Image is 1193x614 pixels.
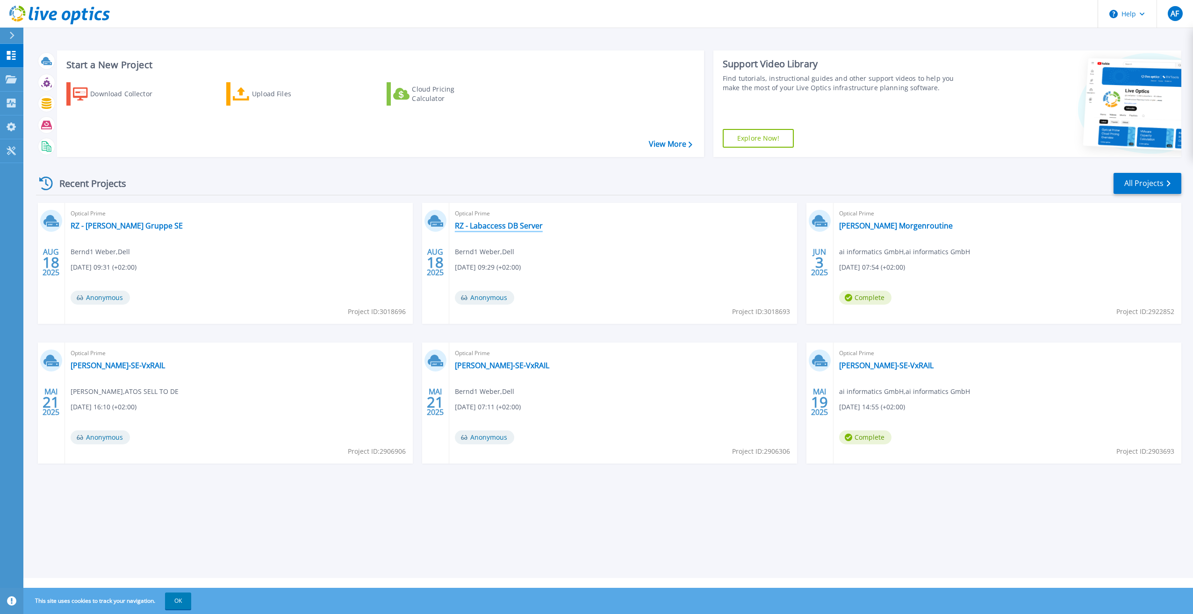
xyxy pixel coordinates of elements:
span: [DATE] 07:54 (+02:00) [839,262,905,272]
div: Recent Projects [36,172,139,195]
a: Download Collector [66,82,171,106]
a: All Projects [1114,173,1181,194]
h3: Start a New Project [66,60,692,70]
span: Anonymous [71,291,130,305]
div: AUG 2025 [426,245,444,279]
span: Bernd1 Weber , Dell [71,247,130,257]
a: RZ - [PERSON_NAME] Gruppe SE [71,221,183,230]
span: Optical Prime [455,208,791,219]
a: Upload Files [226,82,331,106]
span: ai informatics GmbH , ai informatics GmbH [839,247,970,257]
span: AF [1171,10,1179,17]
span: [DATE] 09:31 (+02:00) [71,262,137,272]
span: [DATE] 16:10 (+02:00) [71,402,137,412]
span: 21 [427,398,444,406]
div: JUN 2025 [811,245,828,279]
a: [PERSON_NAME]-SE-VxRAIL [839,361,934,370]
span: 18 [427,258,444,266]
span: Complete [839,430,891,444]
span: Project ID: 3018693 [732,307,790,317]
span: Project ID: 2922852 [1116,307,1174,317]
span: Bernd1 Weber , Dell [455,247,514,257]
div: MAI 2025 [42,385,60,419]
div: AUG 2025 [42,245,60,279]
span: Project ID: 2903693 [1116,446,1174,457]
span: Optical Prime [71,208,407,219]
span: This site uses cookies to track your navigation. [26,593,191,609]
span: Optical Prime [71,348,407,358]
span: [DATE] 09:29 (+02:00) [455,262,521,272]
span: Bernd1 Weber , Dell [455,386,514,397]
span: 18 [43,258,59,266]
button: OK [165,593,191,609]
span: Optical Prime [839,348,1176,358]
span: 3 [815,258,824,266]
div: Support Video Library [723,58,964,70]
div: Upload Files [252,85,327,103]
span: 21 [43,398,59,406]
a: RZ - Labaccess DB Server [455,221,543,230]
span: Complete [839,291,891,305]
span: 19 [811,398,828,406]
span: ai informatics GmbH , ai informatics GmbH [839,386,970,397]
span: Anonymous [71,430,130,444]
span: Project ID: 2906306 [732,446,790,457]
span: [PERSON_NAME] , ATOS SELL TO DE [71,386,179,397]
span: [DATE] 14:55 (+02:00) [839,402,905,412]
span: Anonymous [455,430,514,444]
div: Find tutorials, instructional guides and other support videos to help you make the most of your L... [723,74,964,93]
span: Project ID: 2906906 [348,446,406,457]
a: [PERSON_NAME]-SE-VxRAIL [455,361,549,370]
span: [DATE] 07:11 (+02:00) [455,402,521,412]
a: [PERSON_NAME] Morgenroutine [839,221,953,230]
a: Explore Now! [723,129,794,148]
div: Cloud Pricing Calculator [412,85,487,103]
span: Anonymous [455,291,514,305]
span: Optical Prime [455,348,791,358]
div: MAI 2025 [426,385,444,419]
a: View More [649,140,692,149]
span: Project ID: 3018696 [348,307,406,317]
div: MAI 2025 [811,385,828,419]
span: Optical Prime [839,208,1176,219]
a: Cloud Pricing Calculator [387,82,491,106]
div: Download Collector [90,85,165,103]
a: [PERSON_NAME]-SE-VxRAIL [71,361,165,370]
